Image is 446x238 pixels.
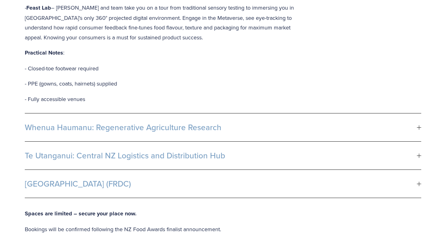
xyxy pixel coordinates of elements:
span: [GEOGRAPHIC_DATA] (FRDC) [25,179,417,188]
strong: Practical Notes [25,49,63,57]
p: - Closed-toe footwear required [25,64,302,73]
span: Te Utanganui: Central NZ Logistics and Distribution Hub [25,151,417,160]
p: Bookings will be confirmed following the NZ Food Awards finalist announcement. [25,224,421,234]
span: Whenua Haumanu: Regenerative Agriculture Research [25,123,417,132]
strong: Feast Lab [26,4,51,12]
p: : [25,48,302,58]
button: [GEOGRAPHIC_DATA] (FRDC) [25,170,421,198]
button: Whenua Haumanu: Regenerative Agriculture Research [25,113,421,141]
strong: Spaces are limited – secure your place now. [25,209,137,218]
p: - – [PERSON_NAME] and team take you on a tour from traditional sensory testing to immersing you i... [25,3,302,42]
button: Te Utanganui: Central NZ Logistics and Distribution Hub [25,142,421,170]
p: - Fully accessible venues [25,94,302,104]
p: - PPE (gowns, coats, hairnets) supplied [25,79,302,89]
